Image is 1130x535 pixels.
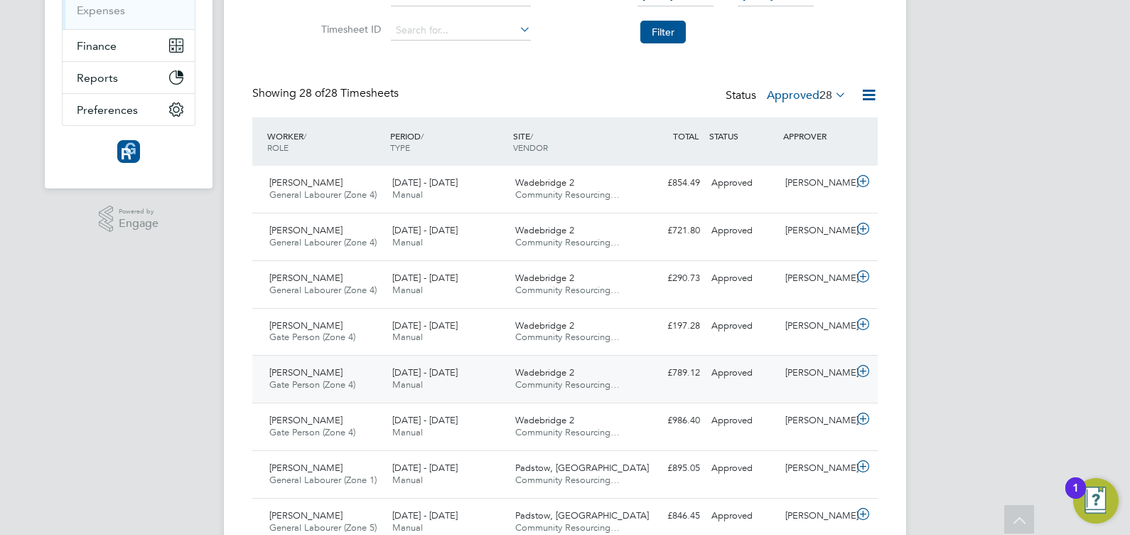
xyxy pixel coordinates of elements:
[392,366,458,378] span: [DATE] - [DATE]
[387,123,510,160] div: PERIOD
[269,414,343,426] span: [PERSON_NAME]
[819,88,832,102] span: 28
[515,224,574,236] span: Wadebridge 2
[780,267,854,290] div: [PERSON_NAME]
[392,176,458,189] span: [DATE] - [DATE]
[530,130,533,142] span: /
[392,189,423,201] span: Manual
[515,319,574,332] span: Wadebridge 2
[706,361,780,385] div: Approved
[99,206,159,233] a: Powered byEngage
[77,71,118,85] span: Reports
[390,142,410,153] span: TYPE
[780,123,854,149] div: APPROVER
[269,366,343,378] span: [PERSON_NAME]
[515,272,574,284] span: Wadebridge 2
[269,236,377,248] span: General Labourer (Zone 4)
[267,142,289,153] span: ROLE
[632,219,706,243] div: £721.80
[706,171,780,195] div: Approved
[767,88,846,102] label: Approved
[299,86,399,100] span: 28 Timesheets
[252,86,402,101] div: Showing
[706,123,780,149] div: STATUS
[706,409,780,433] div: Approved
[269,331,355,343] span: Gate Person (Zone 4)
[632,504,706,528] div: £846.45
[264,123,387,160] div: WORKER
[515,284,620,296] span: Community Resourcing…
[317,23,381,36] label: Timesheet ID
[515,176,574,189] span: Wadebridge 2
[1072,488,1079,507] div: 1
[269,224,343,236] span: [PERSON_NAME]
[77,4,125,17] a: Expenses
[632,267,706,290] div: £290.73
[119,218,158,230] span: Engage
[63,94,195,125] button: Preferences
[392,378,423,391] span: Manual
[269,426,355,438] span: Gate Person (Zone 4)
[706,314,780,338] div: Approved
[269,509,343,521] span: [PERSON_NAME]
[269,474,377,486] span: General Labourer (Zone 1)
[632,457,706,480] div: £895.05
[392,474,423,486] span: Manual
[632,171,706,195] div: £854.49
[77,103,138,117] span: Preferences
[392,521,423,534] span: Manual
[515,378,620,391] span: Community Resourcing…
[706,457,780,480] div: Approved
[515,426,620,438] span: Community Resourcing…
[392,426,423,438] span: Manual
[726,86,849,106] div: Status
[63,62,195,93] button: Reports
[77,39,117,53] span: Finance
[269,462,343,474] span: [PERSON_NAME]
[780,457,854,480] div: [PERSON_NAME]
[392,319,458,332] span: [DATE] - [DATE]
[632,361,706,385] div: £789.12
[515,509,649,521] span: Padstow, [GEOGRAPHIC_DATA]
[706,219,780,243] div: Approved
[392,462,458,474] span: [DATE] - [DATE]
[515,521,620,534] span: Community Resourcing…
[392,236,423,248] span: Manual
[706,504,780,528] div: Approved
[269,272,343,284] span: [PERSON_NAME]
[780,219,854,243] div: [PERSON_NAME]
[392,414,458,426] span: [DATE] - [DATE]
[392,284,423,296] span: Manual
[421,130,424,142] span: /
[62,140,195,163] a: Go to home page
[299,86,325,100] span: 28 of
[515,414,574,426] span: Wadebridge 2
[510,123,633,160] div: SITE
[780,171,854,195] div: [PERSON_NAME]
[706,267,780,290] div: Approved
[513,142,548,153] span: VENDOR
[515,462,649,474] span: Padstow, [GEOGRAPHIC_DATA]
[673,130,699,142] span: TOTAL
[632,409,706,433] div: £986.40
[269,176,343,189] span: [PERSON_NAME]
[392,509,458,521] span: [DATE] - [DATE]
[515,474,620,486] span: Community Resourcing…
[632,314,706,338] div: £197.28
[515,189,620,201] span: Community Resourcing…
[392,331,423,343] span: Manual
[269,521,377,534] span: General Labourer (Zone 5)
[640,21,686,43] button: Filter
[392,224,458,236] span: [DATE] - [DATE]
[117,140,140,163] img: resourcinggroup-logo-retina.png
[303,130,306,142] span: /
[515,366,574,378] span: Wadebridge 2
[269,319,343,332] span: [PERSON_NAME]
[269,189,377,201] span: General Labourer (Zone 4)
[1073,478,1119,524] button: Open Resource Center, 1 new notification
[119,206,158,218] span: Powered by
[515,236,620,248] span: Community Resourcing…
[391,21,531,41] input: Search for...
[780,314,854,338] div: [PERSON_NAME]
[269,378,355,391] span: Gate Person (Zone 4)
